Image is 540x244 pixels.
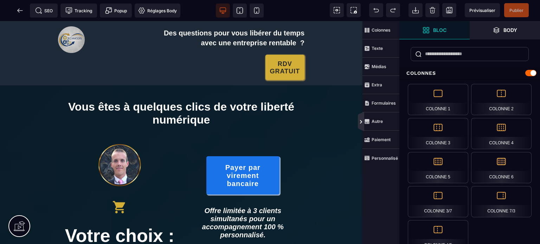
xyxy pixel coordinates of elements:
span: Aperçu [465,3,500,17]
div: Colonne 2 [471,84,532,115]
strong: Texte [372,46,383,51]
span: SEO [35,7,53,14]
button: RDV GRATUIT [265,34,305,59]
span: Ouvrir les blocs [399,21,470,39]
span: Paiement [362,131,399,149]
span: Texte [362,39,399,58]
div: Colonne 4 [471,118,532,149]
span: Voir bureau [216,4,230,18]
span: Nettoyage [425,3,439,17]
img: 4a1ee5b1b41d22bb8c72cdd22dded87c_icons8-caddie-100.png [112,179,127,193]
strong: Médias [372,64,386,69]
span: Popup [105,7,127,14]
strong: Colonnes [372,27,391,33]
strong: Personnalisé [372,156,398,161]
div: Colonne 5 [408,152,468,183]
div: Des questions pour vous libérer du temps avec une entreprise rentable ? [148,7,304,27]
div: Colonne 7/3 [471,186,532,217]
span: Voir tablette [233,4,247,18]
h1: Vous êtes à quelques clics de votre liberté numérique [53,76,310,109]
strong: Extra [372,82,382,87]
strong: Autre [372,119,383,124]
strong: Paiement [372,137,391,142]
span: Ouvrir les calques [470,21,540,39]
strong: Body [503,27,517,33]
span: Capture d'écran [347,3,361,17]
span: Voir mobile [250,4,264,18]
strong: Formulaires [372,100,396,106]
div: Colonne 1 [408,84,468,115]
div: Colonne 6 [471,152,532,183]
span: Extra [362,76,399,94]
span: Retour [13,4,27,18]
strong: Bloc [433,27,446,33]
span: Rétablir [386,3,400,17]
span: Enregistrer [442,3,456,17]
span: Tracking [65,7,92,14]
img: 8b362d96bec9e8e76015217cce0796a7_6795_67bdbd8446532_d11n7da8rpqbjy.png [97,121,142,167]
span: Voir les composants [330,3,344,17]
span: Autre [362,112,399,131]
span: Défaire [369,3,383,17]
span: Médias [362,58,399,76]
span: Formulaires [362,94,399,112]
div: Colonne 3/7 [408,186,468,217]
span: Personnalisé [362,149,399,167]
span: Colonnes [362,21,399,39]
span: Réglages Body [138,7,177,14]
div: Colonnes [399,67,540,80]
span: Prévisualiser [469,8,495,13]
span: Code de suivi [60,4,97,18]
span: Publier [509,8,523,13]
span: Enregistrer le contenu [504,3,529,17]
span: Métadata SEO [30,4,58,18]
span: Afficher les vues [399,112,406,133]
span: Favicon [135,4,180,18]
img: de3acc9ae0b61ea228ad65d4f8de8e4c_logo_technicops_3.png [58,5,85,32]
div: Colonne 3 [408,118,468,149]
button: Payer par virement bancaire [206,135,279,173]
span: Créer une alerte modale [100,4,132,18]
span: Importer [409,3,423,17]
